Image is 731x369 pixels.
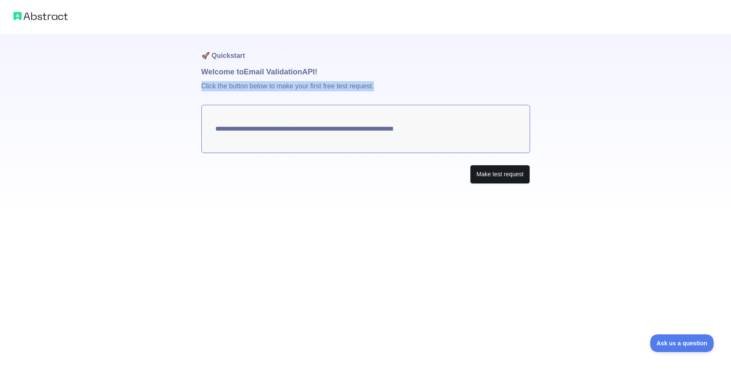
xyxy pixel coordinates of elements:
button: Make test request [470,165,530,184]
img: Abstract logo [14,10,68,22]
iframe: Toggle Customer Support [650,334,714,352]
h1: 🚀 Quickstart [201,34,530,66]
h1: Welcome to Email Validation API! [201,66,530,78]
p: Click the button below to make your first free test request. [201,78,530,105]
